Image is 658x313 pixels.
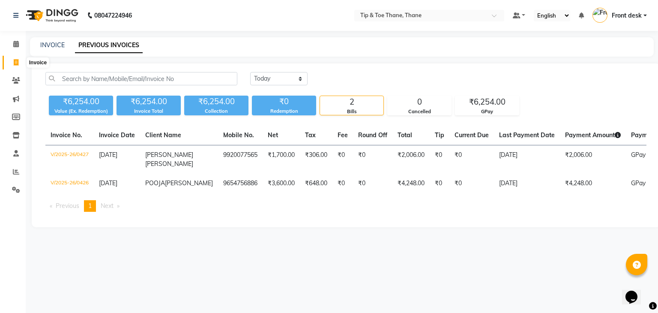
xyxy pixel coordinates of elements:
div: ₹6,254.00 [49,96,113,108]
td: 9920077565 [218,145,263,174]
span: Invoice Date [99,131,135,139]
span: Last Payment Date [499,131,555,139]
span: 1 [88,202,92,210]
td: ₹0 [332,145,353,174]
span: GPay [631,179,646,187]
td: V/2025-26/0427 [45,145,94,174]
td: ₹0 [430,174,449,193]
td: ₹648.00 [300,174,332,193]
span: Mobile No. [223,131,254,139]
span: [PERSON_NAME] [145,160,193,168]
div: ₹6,254.00 [455,96,519,108]
span: Tax [305,131,316,139]
div: Value (Ex. Redemption) [49,108,113,115]
td: [DATE] [494,174,560,193]
td: ₹0 [332,174,353,193]
td: ₹0 [449,145,494,174]
div: Invoice [27,57,49,68]
div: Collection [184,108,248,115]
span: Total [398,131,412,139]
span: Next [101,202,114,210]
div: Redemption [252,108,316,115]
span: Previous [56,202,79,210]
td: [DATE] [494,145,560,174]
iframe: chat widget [622,279,649,304]
a: INVOICE [40,41,65,49]
span: Round Off [358,131,387,139]
td: V/2025-26/0426 [45,174,94,193]
img: logo [22,3,81,27]
span: Payment Amount [565,131,621,139]
div: Invoice Total [117,108,181,115]
td: ₹0 [353,174,392,193]
td: ₹2,006.00 [560,145,626,174]
span: [DATE] [99,179,117,187]
span: Front desk [612,11,642,20]
div: Cancelled [388,108,451,115]
div: 0 [388,96,451,108]
b: 08047224946 [94,3,132,27]
span: Current Due [455,131,489,139]
div: GPay [455,108,519,115]
span: Tip [435,131,444,139]
td: ₹0 [449,174,494,193]
div: 2 [320,96,383,108]
div: ₹6,254.00 [117,96,181,108]
span: Net [268,131,278,139]
img: Front desk [592,8,607,23]
td: ₹0 [430,145,449,174]
div: ₹0 [252,96,316,108]
td: ₹2,006.00 [392,145,430,174]
td: 9654756886 [218,174,263,193]
div: Bills [320,108,383,115]
span: Invoice No. [51,131,82,139]
span: Fee [338,131,348,139]
span: [PERSON_NAME] [165,179,213,187]
td: ₹4,248.00 [560,174,626,193]
input: Search by Name/Mobile/Email/Invoice No [45,72,237,85]
span: Client Name [145,131,181,139]
td: ₹3,600.00 [263,174,300,193]
span: [DATE] [99,151,117,159]
div: ₹6,254.00 [184,96,248,108]
a: PREVIOUS INVOICES [75,38,143,53]
nav: Pagination [45,200,646,212]
span: GPay [631,151,646,159]
td: ₹306.00 [300,145,332,174]
td: ₹0 [353,145,392,174]
span: [PERSON_NAME] [145,151,193,159]
td: ₹4,248.00 [392,174,430,193]
td: ₹1,700.00 [263,145,300,174]
span: POOJA [145,179,165,187]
